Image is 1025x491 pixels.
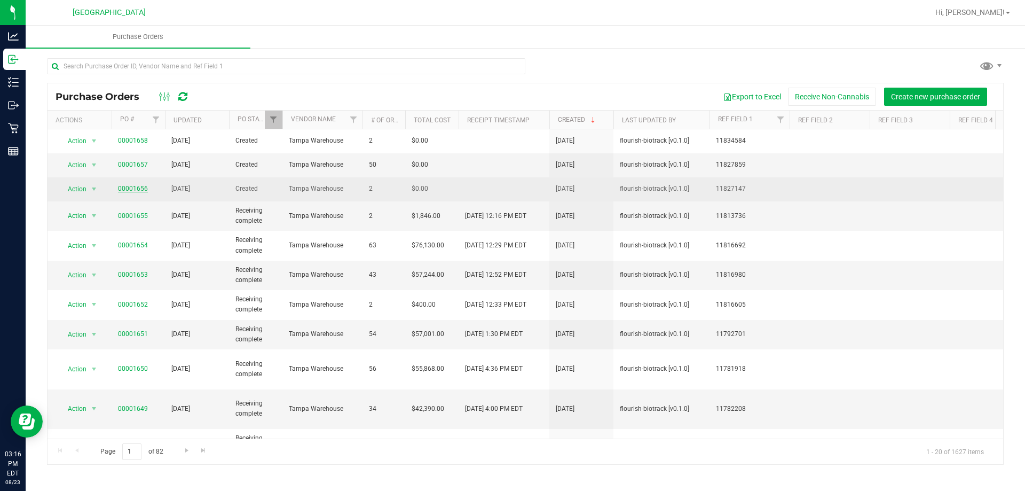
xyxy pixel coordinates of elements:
a: 00001649 [118,405,148,412]
a: Filter [345,111,362,129]
span: [DATE] 12:33 PM EDT [465,300,526,310]
span: 11816980 [716,270,783,280]
span: 11834584 [716,136,783,146]
button: Create new purchase order [884,88,987,106]
inline-svg: Retail [8,123,19,134]
span: Page of 82 [91,443,172,460]
span: [DATE] [171,300,190,310]
span: select [88,134,101,149]
span: flourish-biotrack [v0.1.0] [620,211,703,221]
a: 00001652 [118,301,148,308]
span: $57,244.00 [412,270,444,280]
span: $55,868.00 [412,364,444,374]
span: [DATE] [171,270,190,280]
span: [GEOGRAPHIC_DATA] [73,8,146,17]
span: Tampa Warehouse [289,240,356,251]
input: Search Purchase Order ID, Vendor Name and Ref Field 1 [47,58,525,74]
span: flourish-biotrack [v0.1.0] [620,160,703,170]
span: flourish-biotrack [v0.1.0] [620,404,703,414]
a: 00001655 [118,212,148,220]
span: [DATE] 1:30 PM EDT [465,329,523,339]
inline-svg: Inventory [8,77,19,88]
span: [DATE] [556,300,574,310]
span: [DATE] [556,270,574,280]
span: [DATE] [171,364,190,374]
inline-svg: Outbound [8,100,19,111]
a: Total Cost [414,116,451,124]
span: $0.00 [412,184,428,194]
a: Created [558,116,597,123]
span: [DATE] [171,404,190,414]
span: 11792701 [716,329,783,339]
span: $0.00 [412,160,428,170]
div: Actions [56,116,107,124]
span: 1 - 20 of 1627 items [918,443,992,459]
span: select [88,297,101,312]
span: select [88,158,101,173]
span: Action [58,436,87,451]
span: [DATE] 4:00 PM EDT [465,404,523,414]
span: [DATE] 4:36 PM EDT [465,364,523,374]
span: 56 [369,364,399,374]
span: $400.00 [412,300,436,310]
a: 00001654 [118,241,148,249]
span: Tampa Warehouse [289,211,356,221]
a: Ref Field 1 [718,115,753,123]
span: flourish-biotrack [v0.1.0] [620,184,703,194]
span: Action [58,208,87,223]
span: 11827147 [716,184,783,194]
span: 2 [369,136,399,146]
span: Tampa Warehouse [289,364,356,374]
span: flourish-biotrack [v0.1.0] [620,136,703,146]
input: 1 [122,443,141,460]
span: Action [58,327,87,342]
inline-svg: Inbound [8,54,19,65]
span: Tampa Warehouse [289,329,356,339]
span: Receiving complete [235,235,276,255]
span: $57,001.00 [412,329,444,339]
a: Ref Field 2 [798,116,833,124]
span: $42,390.00 [412,404,444,414]
a: Last Updated By [622,116,676,124]
span: $1,846.00 [412,211,440,221]
span: 34 [369,404,399,414]
a: Filter [772,111,790,129]
span: Action [58,401,87,416]
span: Created [235,136,276,146]
span: Action [58,238,87,253]
span: $0.00 [412,136,428,146]
span: Tampa Warehouse [289,300,356,310]
span: Tampa Warehouse [289,160,356,170]
button: Export to Excel [716,88,788,106]
span: Create new purchase order [891,92,980,101]
span: Tampa Warehouse [289,270,356,280]
span: Receiving complete [235,265,276,285]
a: 00001657 [118,161,148,168]
span: 11781918 [716,364,783,374]
span: Hi, [PERSON_NAME]! [935,8,1005,17]
span: Tampa Warehouse [289,184,356,194]
span: flourish-biotrack [v0.1.0] [620,364,703,374]
a: Ref Field 4 [958,116,993,124]
a: 00001651 [118,330,148,338]
button: Receive Non-Cannabis [788,88,876,106]
span: select [88,362,101,377]
span: Purchase Orders [56,91,150,103]
span: Receiving complete [235,206,276,226]
inline-svg: Reports [8,146,19,157]
span: 2 [369,300,399,310]
span: Action [58,297,87,312]
a: 00001653 [118,271,148,278]
span: Receiving complete [235,359,276,379]
span: [DATE] [556,364,574,374]
a: Receipt Timestamp [467,116,530,124]
span: Tampa Warehouse [289,136,356,146]
span: [DATE] [556,404,574,414]
span: [DATE] [171,211,190,221]
span: [DATE] [556,329,574,339]
span: Purchase Orders [98,32,178,42]
span: [DATE] [171,160,190,170]
a: Filter [147,111,165,129]
a: Vendor Name [291,115,336,123]
span: [DATE] 12:52 PM EDT [465,270,526,280]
